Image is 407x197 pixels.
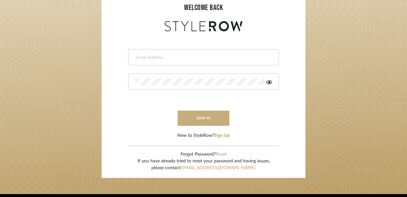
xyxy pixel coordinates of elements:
div: If you have already tried to reset your password and having issues, please contact [137,158,270,171]
a: [EMAIL_ADDRESS][DOMAIN_NAME] [180,166,256,170]
button: sign in [178,111,229,126]
button: Reset [216,151,227,158]
button: Sign Up [214,132,230,139]
div: welcome back [108,2,299,14]
div: Forgot Password? [137,151,270,158]
div: New to StyleRow? [177,132,230,139]
input: Email Address [135,54,270,61]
